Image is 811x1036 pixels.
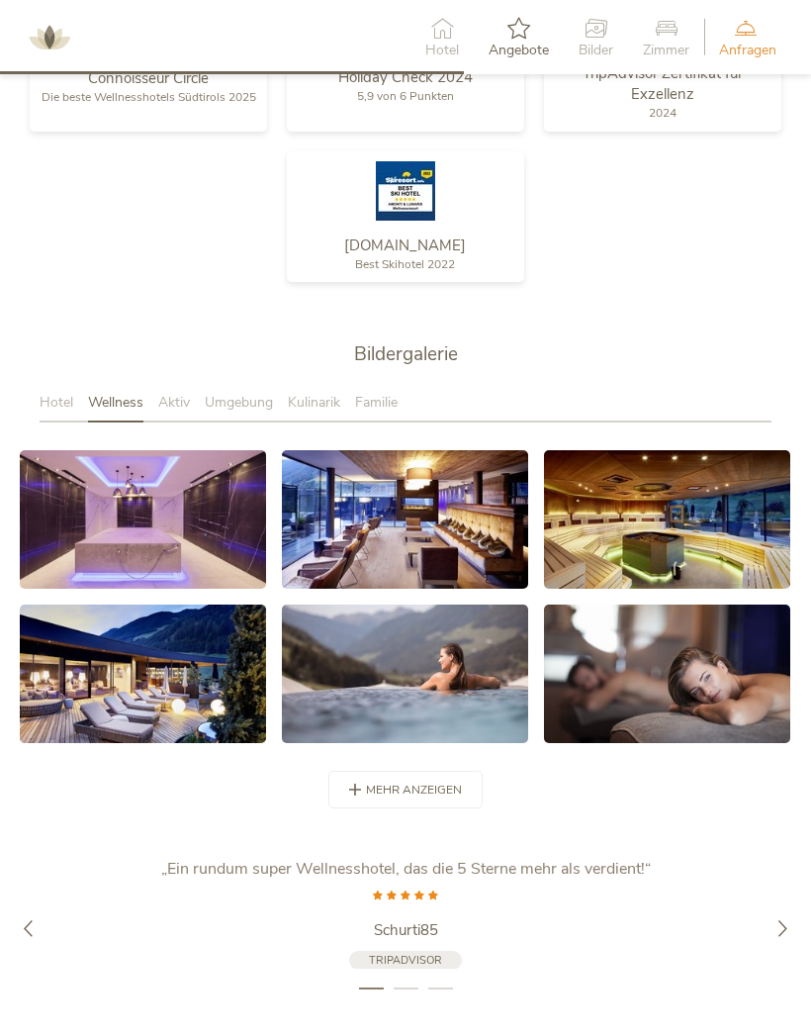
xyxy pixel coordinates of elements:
[161,858,651,880] span: „Ein rundum super Wellnesshotel, das die 5 Sterne mehr als verdient!“
[376,161,435,221] img: Skiresort.de
[349,951,462,970] a: Tripadvisor
[158,393,190,412] span: Aktiv
[355,256,455,272] span: Best Skihotel 2022
[374,920,438,940] span: Schurti85
[42,89,256,105] span: Die beste Wellnesshotels Südtirols 2025
[369,953,442,968] span: Tripadvisor
[643,44,689,57] span: Zimmer
[355,393,398,412] span: Familie
[344,235,466,255] span: [DOMAIN_NAME]
[40,393,73,412] span: Hotel
[366,782,462,799] span: mehr anzeigen
[88,68,209,88] span: Connoisseur Circle
[649,105,676,121] span: 2024
[20,8,79,67] img: AMONTI & LUNARIS Wellnessresort
[489,44,549,57] span: Angebote
[20,30,79,44] a: AMONTI & LUNARIS Wellnessresort
[357,88,454,104] span: 5,9 von 6 Punkten
[579,44,613,57] span: Bilder
[88,393,143,412] span: Wellness
[288,393,340,412] span: Kulinarik
[205,393,273,412] span: Umgebung
[719,44,776,57] span: Anfragen
[158,920,653,941] a: Schurti85
[354,341,458,367] span: Bildergalerie
[425,44,459,57] span: Hotel
[338,67,473,87] span: Holiday Check 2024
[583,63,743,104] span: TripAdvisor Zertifikat für Exzellenz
